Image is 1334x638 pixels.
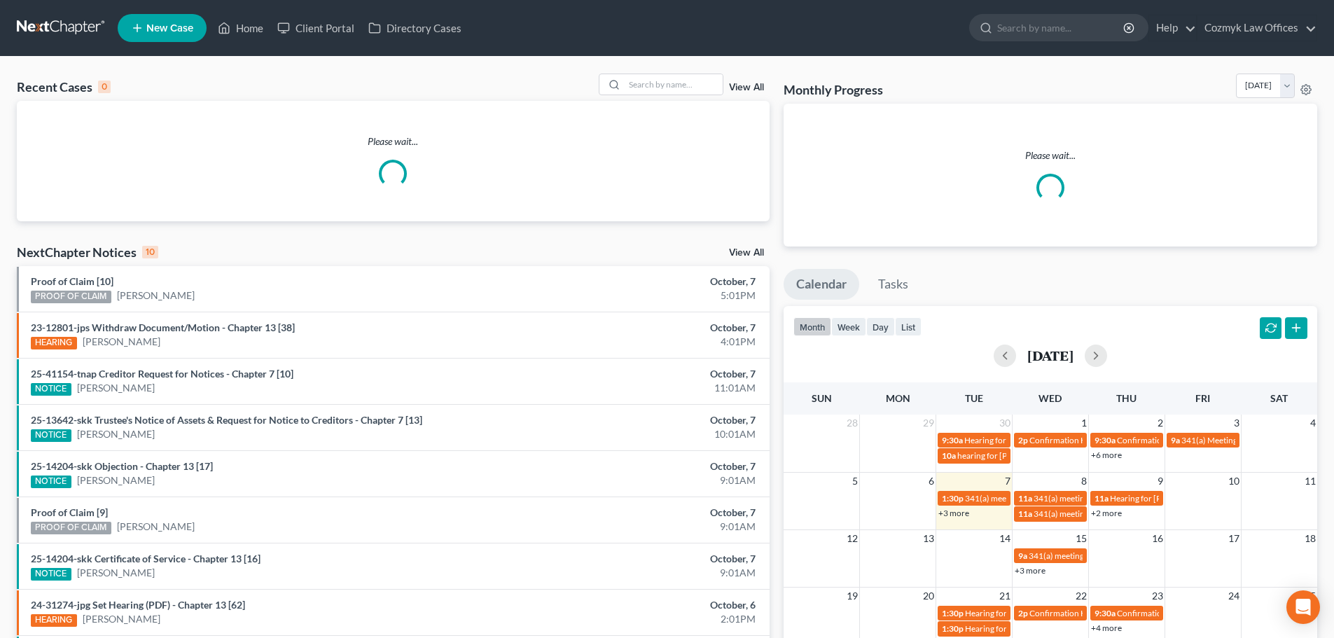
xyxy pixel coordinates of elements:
[1151,588,1165,604] span: 23
[729,83,764,92] a: View All
[965,493,1100,504] span: 341(a) meeting for [PERSON_NAME]
[1018,550,1027,561] span: 9a
[965,623,1141,634] span: Hearing for [PERSON_NAME] [PERSON_NAME]
[1227,530,1241,547] span: 17
[845,530,859,547] span: 12
[31,553,260,564] a: 25-14204-skk Certificate of Service - Chapter 13 [16]
[942,450,956,461] span: 10a
[845,588,859,604] span: 19
[997,15,1125,41] input: Search by name...
[31,476,71,488] div: NOTICE
[1018,493,1032,504] span: 11a
[523,367,756,381] div: October, 7
[922,415,936,431] span: 29
[998,588,1012,604] span: 21
[812,392,832,404] span: Sun
[1095,435,1116,445] span: 9:30a
[1018,508,1032,519] span: 11a
[784,269,859,300] a: Calendar
[31,368,293,380] a: 25-41154-tnap Creditor Request for Notices - Chapter 7 [10]
[845,415,859,431] span: 28
[83,612,160,626] a: [PERSON_NAME]
[31,460,213,472] a: 25-14204-skk Objection - Chapter 13 [17]
[77,427,155,441] a: [PERSON_NAME]
[851,473,859,490] span: 5
[211,15,270,41] a: Home
[1034,508,1169,519] span: 341(a) meeting for [PERSON_NAME]
[1015,565,1045,576] a: +3 more
[1232,415,1241,431] span: 3
[866,317,895,336] button: day
[1095,493,1109,504] span: 11a
[1156,415,1165,431] span: 2
[886,392,910,404] span: Mon
[1029,608,1190,618] span: Confirmation Hearing for [PERSON_NAME]
[942,493,964,504] span: 1:30p
[17,244,158,261] div: NextChapter Notices
[1303,473,1317,490] span: 11
[31,599,245,611] a: 24-31274-jpg Set Hearing (PDF) - Chapter 13 [62]
[1029,550,1164,561] span: 341(a) meeting for [PERSON_NAME]
[77,381,155,395] a: [PERSON_NAME]
[922,530,936,547] span: 13
[998,530,1012,547] span: 14
[77,473,155,487] a: [PERSON_NAME]
[1270,392,1288,404] span: Sat
[1095,608,1116,618] span: 9:30a
[1091,450,1122,460] a: +6 more
[523,413,756,427] div: October, 7
[31,291,111,303] div: PROOF OF CLAIM
[1029,435,1190,445] span: Confirmation Hearing for [PERSON_NAME]
[942,435,963,445] span: 9:30a
[1018,608,1028,618] span: 2p
[31,429,71,442] div: NOTICE
[31,568,71,581] div: NOTICE
[927,473,936,490] span: 6
[793,317,831,336] button: month
[1309,415,1317,431] span: 4
[1027,348,1074,363] h2: [DATE]
[523,321,756,335] div: October, 7
[998,415,1012,431] span: 30
[942,608,964,618] span: 1:30p
[31,321,295,333] a: 23-12801-jps Withdraw Document/Motion - Chapter 13 [38]
[523,598,756,612] div: October, 6
[1003,473,1012,490] span: 7
[31,383,71,396] div: NOTICE
[523,289,756,303] div: 5:01PM
[729,248,764,258] a: View All
[1074,530,1088,547] span: 15
[146,23,193,34] span: New Case
[77,566,155,580] a: [PERSON_NAME]
[1171,435,1180,445] span: 9a
[17,134,770,148] p: Please wait...
[957,450,1065,461] span: hearing for [PERSON_NAME]
[523,552,756,566] div: October, 7
[270,15,361,41] a: Client Portal
[1091,508,1122,518] a: +2 more
[361,15,468,41] a: Directory Cases
[831,317,866,336] button: week
[142,246,158,258] div: 10
[1303,530,1317,547] span: 18
[98,81,111,93] div: 0
[117,520,195,534] a: [PERSON_NAME]
[523,473,756,487] div: 9:01AM
[31,414,422,426] a: 25-13642-skk Trustee's Notice of Assets & Request for Notice to Creditors - Chapter 7 [13]
[1149,15,1196,41] a: Help
[523,335,756,349] div: 4:01PM
[1227,588,1241,604] span: 24
[523,459,756,473] div: October, 7
[83,335,160,349] a: [PERSON_NAME]
[31,614,77,627] div: HEARING
[1074,588,1088,604] span: 22
[1018,435,1028,445] span: 2p
[1303,588,1317,604] span: 25
[922,588,936,604] span: 20
[523,520,756,534] div: 9:01AM
[31,506,108,518] a: Proof of Claim [9]
[523,612,756,626] div: 2:01PM
[117,289,195,303] a: [PERSON_NAME]
[1151,530,1165,547] span: 16
[965,608,1141,618] span: Hearing for [PERSON_NAME] [PERSON_NAME]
